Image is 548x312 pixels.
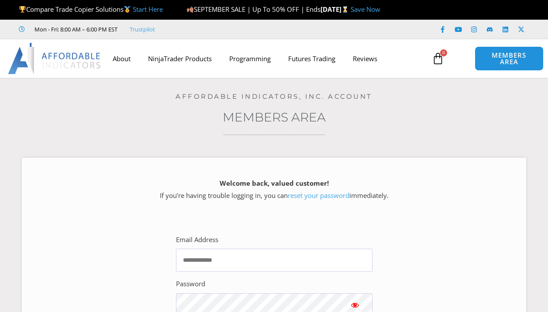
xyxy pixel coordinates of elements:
img: 🍂 [187,6,193,13]
label: Email Address [176,234,218,246]
a: Reviews [344,49,386,69]
a: Affordable Indicators, Inc. Account [176,92,372,101]
a: Members Area [223,110,326,125]
span: 0 [440,49,447,56]
img: ⌛ [342,6,348,13]
a: About [104,49,139,69]
span: Compare Trade Copier Solutions [19,5,163,14]
strong: [DATE] [321,5,351,14]
a: Futures Trading [279,49,344,69]
span: MEMBERS AREA [484,52,534,65]
nav: Menu [104,49,427,69]
a: reset your password [288,191,349,200]
span: Mon - Fri: 8:00 AM – 6:00 PM EST [32,24,117,35]
label: Password [176,278,205,290]
a: Start Here [133,5,163,14]
img: 🥇 [124,6,131,13]
strong: Welcome back, valued customer! [220,179,329,187]
a: NinjaTrader Products [139,49,221,69]
span: SEPTEMBER SALE | Up To 50% OFF | Ends [186,5,321,14]
a: 0 [419,46,457,71]
img: 🏆 [19,6,26,13]
a: MEMBERS AREA [475,46,544,71]
img: LogoAI | Affordable Indicators – NinjaTrader [8,43,102,74]
a: Save Now [351,5,380,14]
a: Trustpilot [130,24,155,35]
p: If you’re having trouble logging in, you can immediately. [37,177,511,202]
a: Programming [221,49,279,69]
